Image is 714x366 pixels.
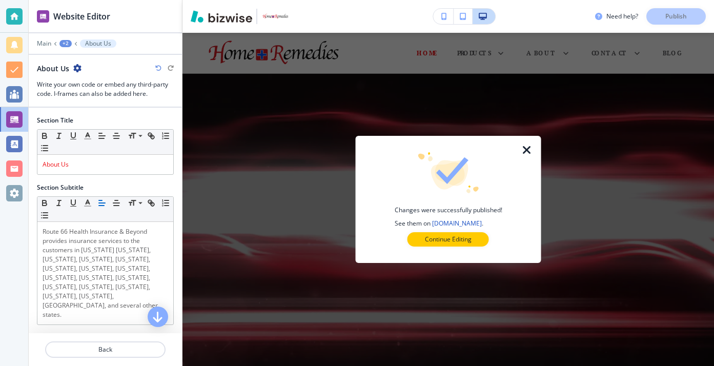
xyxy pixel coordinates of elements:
[37,116,73,125] h2: Section Title
[53,10,110,23] h2: Website Editor
[191,10,252,23] img: Bizwise Logo
[37,183,84,192] h2: Section Subtitle
[43,160,69,169] span: About Us
[407,232,489,247] button: Continue Editing
[37,40,51,47] button: Main
[45,341,166,358] button: Back
[37,80,174,98] h3: Write your own code or embed any third-party code. I-frames can also be added here.
[80,39,116,48] button: About Us
[37,63,69,74] h2: About Us
[395,206,502,228] h4: Changes were successfully published! See them on .
[85,40,111,47] p: About Us
[37,10,49,23] img: editor icon
[261,13,289,19] img: Your Logo
[43,227,159,319] span: Route 66 Health Insurance & Beyond provides insurance services to the customers in [US_STATE] [US...
[606,12,638,21] h3: Need help?
[432,219,482,228] a: [DOMAIN_NAME]
[417,152,480,193] img: icon
[46,345,165,354] p: Back
[59,40,72,47] button: +2
[425,235,472,244] p: Continue Editing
